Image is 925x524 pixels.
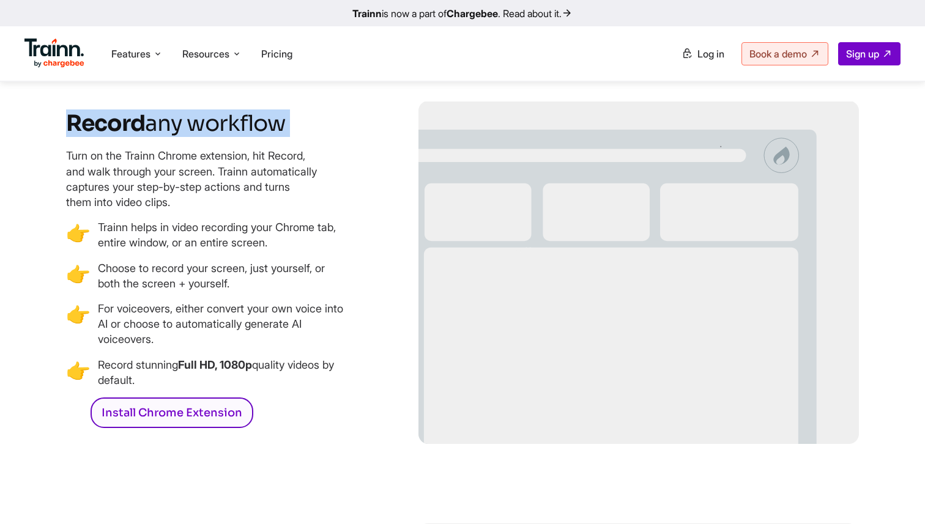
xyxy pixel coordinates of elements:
span: 👉 [66,357,91,388]
h3: Record [66,109,349,137]
p: Turn on the Trainn Chrome extension, hit Record, and walk through your screen. Trainn automatical... [66,148,317,210]
a: Book a demo [741,42,828,65]
a: Install Chrome Extension [91,397,253,428]
b: Full HD, 1080p [178,358,252,371]
span: 👉 [66,220,91,250]
p: Record stunning quality videos by default. [98,357,349,388]
span: 👉 [66,260,91,291]
img: Trainn Logo [24,39,84,68]
a: Log in [674,43,732,65]
span: Sign up [846,48,879,60]
b: Trainn [352,7,382,20]
p: For voiceovers, either convert your own voice into AI or choose to automatically generate AI voic... [98,301,349,347]
b: Chargebee [447,7,498,20]
span: 👉 [66,301,91,347]
p: Trainn helps in video recording your Chrome tab, entire window, or an entire screen. [98,220,349,250]
a: Sign up [838,42,901,65]
a: Pricing [261,48,292,60]
iframe: Chat Widget [864,465,925,524]
img: video-record.svg [418,101,859,445]
span: Book a demo [749,48,807,60]
span: Resources [182,47,229,61]
span: Features [111,47,150,61]
p: Choose to record your screen, just yourself, or both the screen + yourself. [98,260,349,291]
span: any workflow [145,109,286,137]
span: Log in [697,48,724,60]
